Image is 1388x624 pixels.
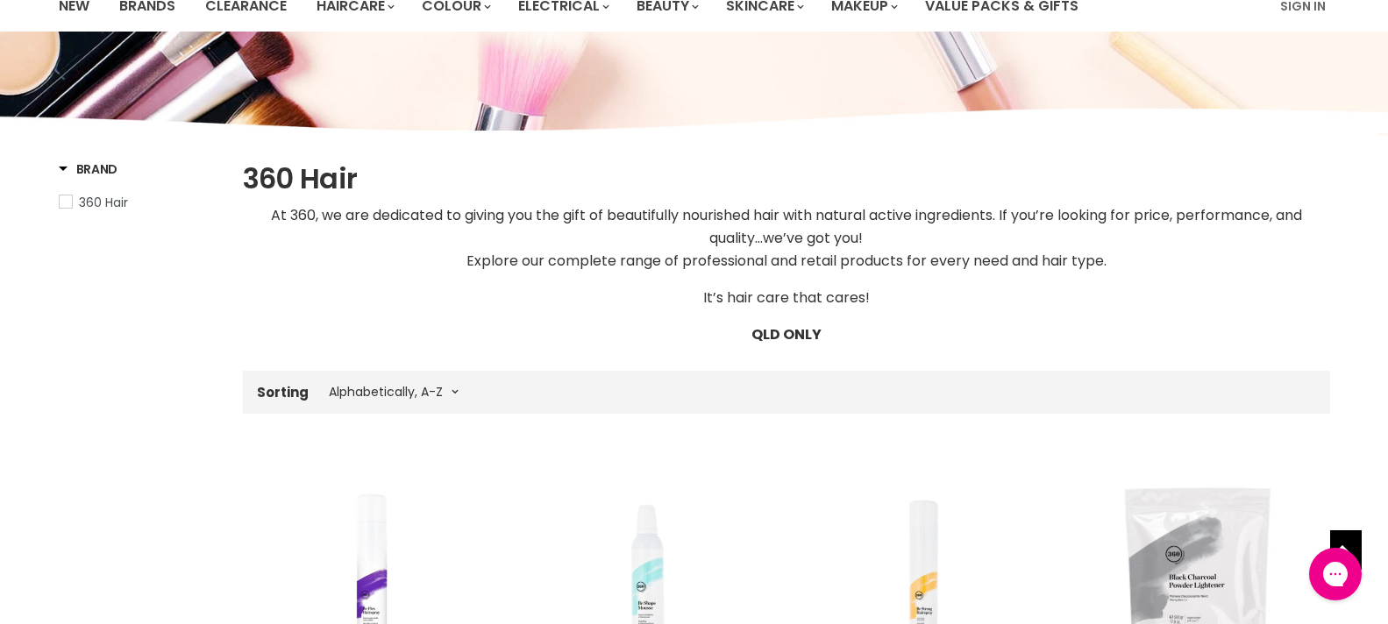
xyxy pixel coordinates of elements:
[466,251,1107,271] span: Explore our complete range of professional and retail products for every need and hair type.
[79,194,128,211] span: 360 Hair
[1300,542,1370,606] iframe: Gorgias live chat messenger
[271,205,1302,248] span: At 360, we are dedicated to giving you the gift of beautifully nourished hair with natural active...
[243,160,1330,197] h1: 360 Hair
[703,287,870,308] span: It’s hair care that cares!
[59,160,118,178] h3: Brand
[751,324,822,344] span: QLD ONLY
[59,193,221,212] a: 360 Hair
[257,385,309,400] label: Sorting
